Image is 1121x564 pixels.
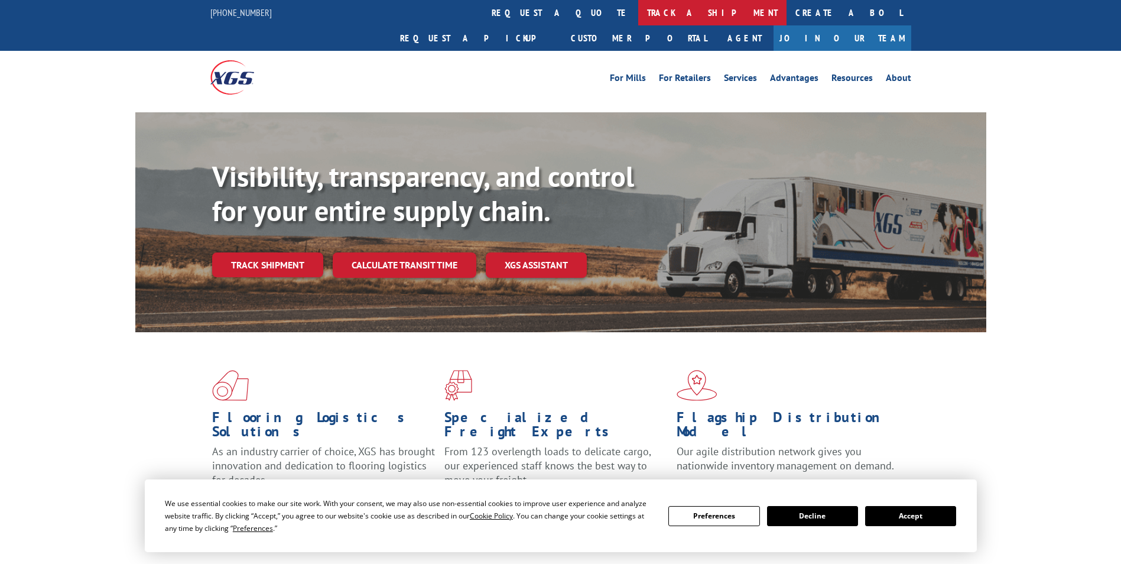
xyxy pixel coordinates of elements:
h1: Flagship Distribution Model [677,410,900,445]
img: xgs-icon-total-supply-chain-intelligence-red [212,370,249,401]
a: [PHONE_NUMBER] [210,7,272,18]
button: Preferences [668,506,759,526]
div: Cookie Consent Prompt [145,479,977,552]
h1: Specialized Freight Experts [444,410,668,445]
a: For Retailers [659,73,711,86]
a: XGS ASSISTANT [486,252,587,278]
a: Track shipment [212,252,323,277]
div: We use essential cookies to make our site work. With your consent, we may also use non-essential ... [165,497,654,534]
span: Our agile distribution network gives you nationwide inventory management on demand. [677,445,894,472]
a: Resources [831,73,873,86]
a: Agent [716,25,774,51]
p: From 123 overlength loads to delicate cargo, our experienced staff knows the best way to move you... [444,445,668,497]
a: Calculate transit time [333,252,476,278]
a: Customer Portal [562,25,716,51]
b: Visibility, transparency, and control for your entire supply chain. [212,158,634,229]
a: Join Our Team [774,25,911,51]
button: Decline [767,506,858,526]
a: Advantages [770,73,818,86]
span: As an industry carrier of choice, XGS has brought innovation and dedication to flooring logistics... [212,445,435,487]
a: Request a pickup [391,25,562,51]
span: Preferences [233,523,273,533]
a: About [886,73,911,86]
img: xgs-icon-focused-on-flooring-red [444,370,472,401]
h1: Flooring Logistics Solutions [212,410,436,445]
img: xgs-icon-flagship-distribution-model-red [677,370,717,401]
a: Services [724,73,757,86]
span: Cookie Policy [470,511,513,521]
a: For Mills [610,73,646,86]
button: Accept [865,506,956,526]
